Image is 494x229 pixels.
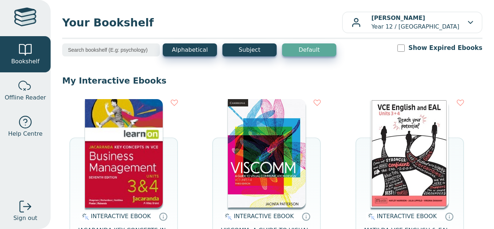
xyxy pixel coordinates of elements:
[223,212,232,221] img: interactive.svg
[228,99,306,208] img: bab7d975-5677-47cd-93a9-ba0f992ad8ba.png
[62,75,482,86] p: My Interactive Ebooks
[302,212,310,221] a: Interactive eBooks are accessed online via the publisher’s portal. They contain interactive resou...
[159,212,167,221] a: Interactive eBooks are accessed online via the publisher’s portal. They contain interactive resou...
[234,213,294,220] span: INTERACTIVE EBOOK
[282,43,336,56] button: Default
[8,130,42,138] span: Help Centre
[62,14,342,31] span: Your Bookshelf
[62,43,160,56] input: Search bookshelf (E.g: psychology)
[408,43,482,52] label: Show Expired Ebooks
[371,14,425,21] b: [PERSON_NAME]
[371,99,448,208] img: e640b99c-8375-4517-8bb4-be3159db8a5c.jpg
[342,12,482,33] button: [PERSON_NAME]Year 12 / [GEOGRAPHIC_DATA]
[11,57,39,66] span: Bookshelf
[163,43,217,56] button: Alphabetical
[445,212,453,221] a: Interactive eBooks are accessed online via the publisher’s portal. They contain interactive resou...
[371,14,459,31] p: Year 12 / [GEOGRAPHIC_DATA]
[377,213,437,220] span: INTERACTIVE EBOOK
[91,213,151,220] span: INTERACTIVE EBOOK
[5,93,46,102] span: Offline Reader
[222,43,277,56] button: Subject
[80,212,89,221] img: interactive.svg
[366,212,375,221] img: interactive.svg
[85,99,163,208] img: cfdd67b8-715a-4f04-bef2-4b9ce8a41cb7.jpg
[13,214,37,222] span: Sign out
